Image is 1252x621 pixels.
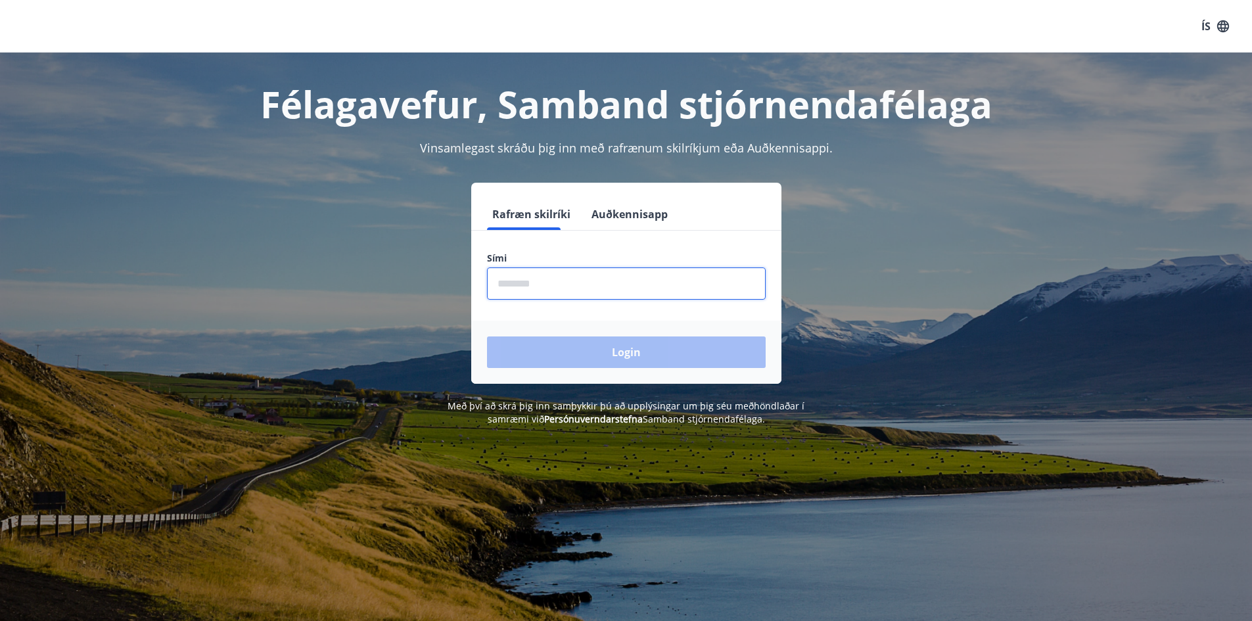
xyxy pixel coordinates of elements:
button: Rafræn skilríki [487,198,576,230]
h1: Félagavefur, Samband stjórnendafélaga [169,79,1084,129]
button: ÍS [1194,14,1236,38]
span: Með því að skrá þig inn samþykkir þú að upplýsingar um þig séu meðhöndlaðar í samræmi við Samband... [448,400,804,425]
a: Persónuverndarstefna [544,413,643,425]
button: Auðkennisapp [586,198,673,230]
span: Vinsamlegast skráðu þig inn með rafrænum skilríkjum eða Auðkennisappi. [420,140,833,156]
label: Sími [487,252,766,265]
